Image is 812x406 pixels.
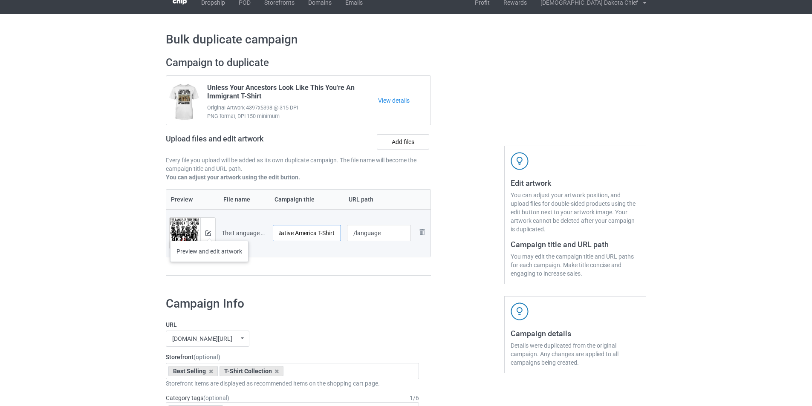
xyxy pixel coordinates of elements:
div: Storefront items are displayed as recommended items on the shopping cart page. [166,379,419,388]
div: Preview and edit artwork [170,241,249,262]
span: (optional) [203,394,229,401]
a: View details [378,96,431,105]
h3: Campaign details [511,328,640,338]
h1: Campaign Info [166,296,419,311]
img: svg+xml;base64,PD94bWwgdmVyc2lvbj0iMS4wIiBlbmNvZGluZz0iVVRGLTgiPz4KPHN2ZyB3aWR0aD0iMTRweCIgaGVpZ2... [205,230,211,236]
th: URL path [344,190,414,209]
label: Storefront [166,353,419,361]
span: Original Artwork 4397x5398 @ 315 DPI [207,104,378,112]
th: Preview [166,190,219,209]
label: Add files [377,134,429,150]
img: svg+xml;base64,PD94bWwgdmVyc2lvbj0iMS4wIiBlbmNvZGluZz0iVVRGLTgiPz4KPHN2ZyB3aWR0aD0iMjhweCIgaGVpZ2... [417,227,427,237]
img: svg+xml;base64,PD94bWwgdmVyc2lvbj0iMS4wIiBlbmNvZGluZz0iVVRGLTgiPz4KPHN2ZyB3aWR0aD0iNDJweCIgaGVpZ2... [511,302,529,320]
th: File name [219,190,270,209]
h1: Bulk duplicate campaign [166,32,646,47]
h3: Campaign title and URL path [511,239,640,249]
div: The Language They Were Forbidden To Speak Native America T-Shirt (1).png [222,229,267,237]
div: T-Shirt Collection [220,366,284,376]
div: Best Selling [168,366,218,376]
b: You can adjust your artwork using the edit button. [166,174,300,181]
div: [DOMAIN_NAME][URL] [172,336,232,342]
span: PNG format, DPI 150 minimum [207,112,378,121]
h2: Upload files and edit artwork [166,134,325,150]
img: original.png [170,218,200,254]
div: You may edit the campaign title and URL paths for each campaign. Make title concise and engaging ... [511,252,640,278]
div: 1 / 6 [410,394,419,402]
span: (optional) [194,354,220,360]
span: Unless Your Ancestors Look Like This You're An Immigrant T-Shirt [207,84,378,104]
label: URL [166,320,419,329]
label: Category tags [166,394,229,402]
th: Campaign title [270,190,344,209]
h2: Campaign to duplicate [166,56,431,69]
img: svg+xml;base64,PD94bWwgdmVyc2lvbj0iMS4wIiBlbmNvZGluZz0iVVRGLTgiPz4KPHN2ZyB3aWR0aD0iNDJweCIgaGVpZ2... [511,152,529,170]
div: You can adjust your artwork position, and upload files for double-sided products using the edit b... [511,191,640,233]
p: Every file you upload will be added as its own duplicate campaign. The file name will become the ... [166,156,431,173]
div: Details were duplicated from the original campaign. Any changes are applied to all campaigns bein... [511,341,640,367]
h3: Edit artwork [511,178,640,188]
